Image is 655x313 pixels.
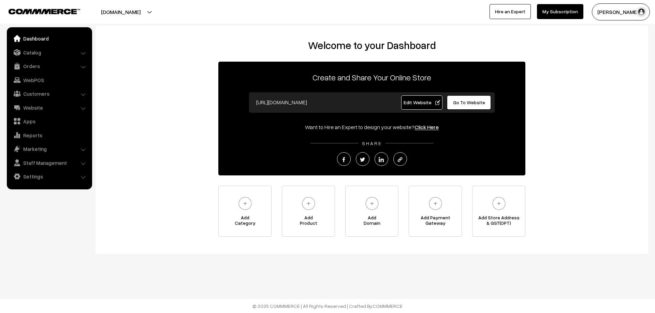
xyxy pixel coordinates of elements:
span: SHARE [359,140,385,146]
img: COMMMERCE [9,9,80,14]
a: Website [9,101,90,114]
a: AddCategory [218,186,272,237]
a: Customers [9,88,90,100]
a: COMMMERCE [9,7,68,15]
img: plus.svg [426,194,445,213]
a: Add PaymentGateway [409,186,462,237]
span: Add Payment Gateway [409,215,462,229]
a: COMMMERCE [373,303,403,309]
a: Add Store Address& GST(OPT) [472,186,525,237]
h2: Welcome to your Dashboard [102,39,641,51]
span: Add Product [282,215,335,229]
a: Apps [9,115,90,127]
button: [PERSON_NAME] [592,3,650,20]
div: Want to Hire an Expert to design your website? [218,123,525,131]
span: Add Domain [346,215,398,229]
a: Orders [9,60,90,72]
a: Staff Management [9,157,90,169]
img: plus.svg [363,194,381,213]
span: Add Store Address & GST(OPT) [472,215,525,229]
a: My Subscription [537,4,583,19]
a: Go To Website [447,95,491,110]
a: Click Here [414,124,439,130]
a: AddDomain [345,186,398,237]
a: Catalog [9,46,90,59]
span: Go To Website [453,99,485,105]
img: plus.svg [490,194,508,213]
p: Create and Share Your Online Store [218,71,525,83]
span: Add Category [219,215,271,229]
button: [DOMAIN_NAME] [77,3,164,20]
img: plus.svg [236,194,254,213]
a: WebPOS [9,74,90,86]
a: Marketing [9,143,90,155]
a: Edit Website [401,95,443,110]
img: user [636,7,646,17]
a: Hire an Expert [490,4,531,19]
img: plus.svg [299,194,318,213]
span: Edit Website [404,99,440,105]
a: Dashboard [9,32,90,45]
a: Reports [9,129,90,141]
a: Settings [9,170,90,183]
a: AddProduct [282,186,335,237]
